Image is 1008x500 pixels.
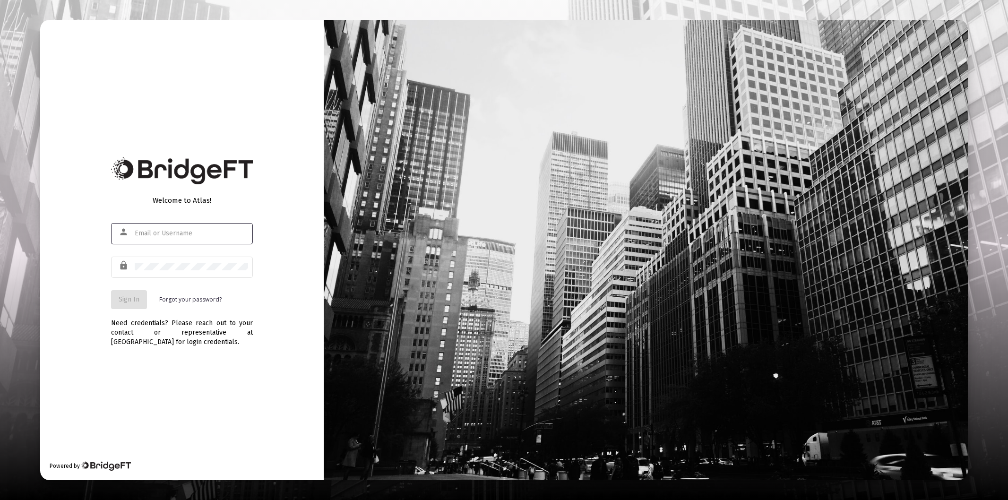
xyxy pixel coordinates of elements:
[81,461,130,471] img: Bridge Financial Technology Logo
[111,196,253,205] div: Welcome to Atlas!
[135,230,248,237] input: Email or Username
[119,260,130,271] mat-icon: lock
[119,226,130,238] mat-icon: person
[111,290,147,309] button: Sign In
[50,461,130,471] div: Powered by
[111,309,253,347] div: Need credentials? Please reach out to your contact or representative at [GEOGRAPHIC_DATA] for log...
[119,295,139,303] span: Sign In
[159,295,222,304] a: Forgot your password?
[111,157,253,184] img: Bridge Financial Technology Logo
